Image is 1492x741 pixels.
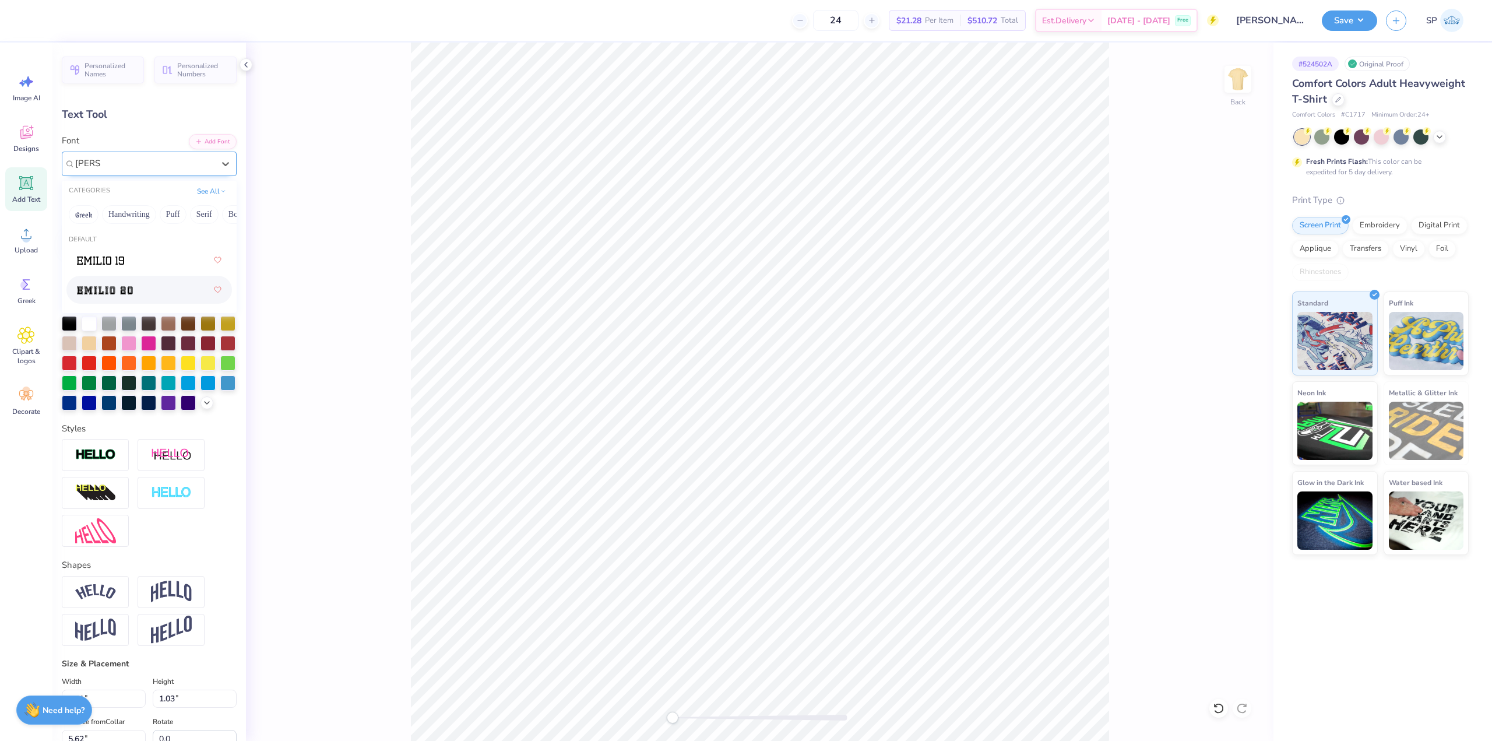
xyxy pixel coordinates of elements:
[151,581,192,603] img: Arch
[1292,264,1349,281] div: Rhinestones
[1226,68,1250,91] img: Back
[62,559,91,572] label: Shapes
[189,134,237,149] button: Add Font
[1392,240,1425,258] div: Vinyl
[1297,491,1373,550] img: Glow in the Dark Ink
[1411,217,1468,234] div: Digital Print
[1292,240,1339,258] div: Applique
[1292,194,1469,207] div: Print Type
[85,62,137,78] span: Personalized Names
[69,186,110,196] div: CATEGORIES
[151,486,192,500] img: Negative Space
[1342,240,1389,258] div: Transfers
[1389,491,1464,550] img: Water based Ink
[153,715,173,729] label: Rotate
[1389,402,1464,460] img: Metallic & Glitter Ink
[1426,14,1437,27] span: SP
[77,257,124,265] img: Emilio 19
[62,235,237,245] div: Default
[1389,476,1442,489] span: Water based Ink
[1352,217,1407,234] div: Embroidery
[154,57,237,83] button: Personalized Numbers
[1306,156,1449,177] div: This color can be expedited for 5 day delivery.
[77,286,133,294] img: Emilio 20
[1297,297,1328,309] span: Standard
[1292,217,1349,234] div: Screen Print
[1042,15,1086,27] span: Est. Delivery
[62,422,86,436] label: Styles
[75,448,116,462] img: Stroke
[177,62,230,78] span: Personalized Numbers
[69,205,98,224] button: Greek
[222,205,251,224] button: Bold
[15,245,38,255] span: Upload
[151,448,192,462] img: Shadow
[17,296,36,305] span: Greek
[75,518,116,543] img: Free Distort
[12,195,40,204] span: Add Text
[1341,110,1366,120] span: # C1717
[102,205,156,224] button: Handwriting
[13,144,39,153] span: Designs
[1292,110,1335,120] span: Comfort Colors
[62,715,125,729] label: Distance from Collar
[1292,76,1465,106] span: Comfort Colors Adult Heavyweight T-Shirt
[62,658,237,670] div: Size & Placement
[1297,312,1373,370] img: Standard
[1297,476,1364,489] span: Glow in the Dark Ink
[7,347,45,366] span: Clipart & logos
[13,93,40,103] span: Image AI
[160,205,186,224] button: Puff
[1230,97,1245,107] div: Back
[62,134,79,148] label: Font
[1227,9,1313,32] input: Untitled Design
[1345,57,1410,71] div: Original Proof
[1440,9,1463,32] img: Sean Pondales
[190,205,219,224] button: Serif
[896,15,921,27] span: $21.28
[62,675,82,689] label: Width
[193,185,230,197] button: See All
[1389,387,1458,399] span: Metallic & Glitter Ink
[75,619,116,641] img: Flag
[1322,10,1377,31] button: Save
[1292,57,1339,71] div: # 524502A
[62,57,144,83] button: Personalized Names
[967,15,997,27] span: $510.72
[1297,402,1373,460] img: Neon Ink
[12,407,40,416] span: Decorate
[1297,387,1326,399] span: Neon Ink
[151,616,192,644] img: Rise
[925,15,953,27] span: Per Item
[1389,297,1413,309] span: Puff Ink
[62,107,237,122] div: Text Tool
[43,705,85,716] strong: Need help?
[1001,15,1018,27] span: Total
[1177,16,1188,24] span: Free
[1421,9,1469,32] a: SP
[75,584,116,600] img: Arc
[1428,240,1456,258] div: Foil
[1389,312,1464,370] img: Puff Ink
[75,484,116,503] img: 3D Illusion
[667,712,678,724] div: Accessibility label
[1371,110,1430,120] span: Minimum Order: 24 +
[1306,157,1368,166] strong: Fresh Prints Flash:
[1107,15,1170,27] span: [DATE] - [DATE]
[153,675,174,689] label: Height
[813,10,858,31] input: – –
